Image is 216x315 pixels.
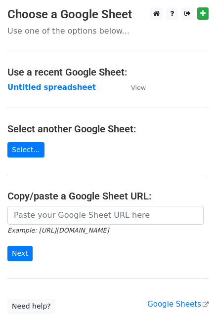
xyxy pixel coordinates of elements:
p: Use one of the options below... [7,26,209,36]
a: Need help? [7,299,55,314]
h4: Copy/paste a Google Sheet URL: [7,190,209,202]
h4: Select another Google Sheet: [7,123,209,135]
small: View [131,84,146,91]
a: Select... [7,142,44,157]
a: Untitled spreadsheet [7,83,96,92]
h3: Choose a Google Sheet [7,7,209,22]
input: Next [7,246,33,261]
input: Paste your Google Sheet URL here [7,206,204,225]
a: Google Sheets [147,300,209,309]
a: View [121,83,146,92]
small: Example: [URL][DOMAIN_NAME] [7,227,109,234]
h4: Use a recent Google Sheet: [7,66,209,78]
